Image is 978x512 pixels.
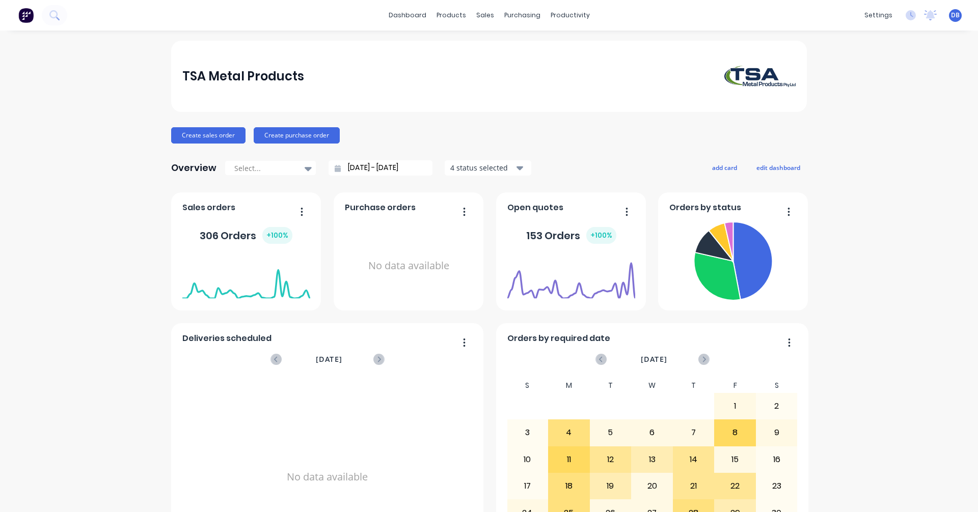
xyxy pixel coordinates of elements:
div: 4 status selected [450,162,514,173]
div: sales [471,8,499,23]
div: 21 [673,473,714,499]
div: 10 [507,447,548,472]
span: Orders by status [669,202,741,214]
div: 17 [507,473,548,499]
button: Create purchase order [254,127,340,144]
div: 13 [632,447,672,472]
a: dashboard [384,8,431,23]
div: Overview [171,158,216,178]
div: W [631,378,673,393]
div: S [756,378,798,393]
div: 19 [590,473,631,499]
div: 3 [507,420,548,445]
div: purchasing [499,8,546,23]
span: Orders by required date [507,332,610,345]
div: M [548,378,590,393]
div: 14 [673,447,714,472]
div: + 100 % [586,227,616,244]
div: 15 [715,447,755,472]
div: 22 [715,473,755,499]
div: TSA Metal Products [182,66,304,87]
div: productivity [546,8,595,23]
div: settings [859,8,898,23]
button: Create sales order [171,127,246,144]
div: 8 [715,420,755,445]
div: 23 [756,473,797,499]
img: Factory [18,8,34,23]
button: edit dashboard [750,161,807,174]
div: 11 [549,447,589,472]
div: 1 [715,393,755,419]
button: 4 status selected [445,160,531,176]
div: 16 [756,447,797,472]
div: products [431,8,471,23]
div: 6 [632,420,672,445]
div: 5 [590,420,631,445]
div: 306 Orders [200,227,292,244]
div: 20 [632,473,672,499]
div: 2 [756,393,797,419]
div: 153 Orders [526,227,616,244]
span: [DATE] [316,354,342,365]
div: T [590,378,632,393]
div: F [714,378,756,393]
div: 9 [756,420,797,445]
div: 18 [549,473,589,499]
span: Purchase orders [345,202,416,214]
div: + 100 % [262,227,292,244]
div: S [507,378,549,393]
div: 4 [549,420,589,445]
span: DB [951,11,960,20]
button: add card [705,161,744,174]
div: 12 [590,447,631,472]
span: Open quotes [507,202,563,214]
div: No data available [345,218,473,314]
div: T [673,378,715,393]
img: TSA Metal Products [724,66,796,87]
span: [DATE] [641,354,667,365]
div: 7 [673,420,714,445]
span: Sales orders [182,202,235,214]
